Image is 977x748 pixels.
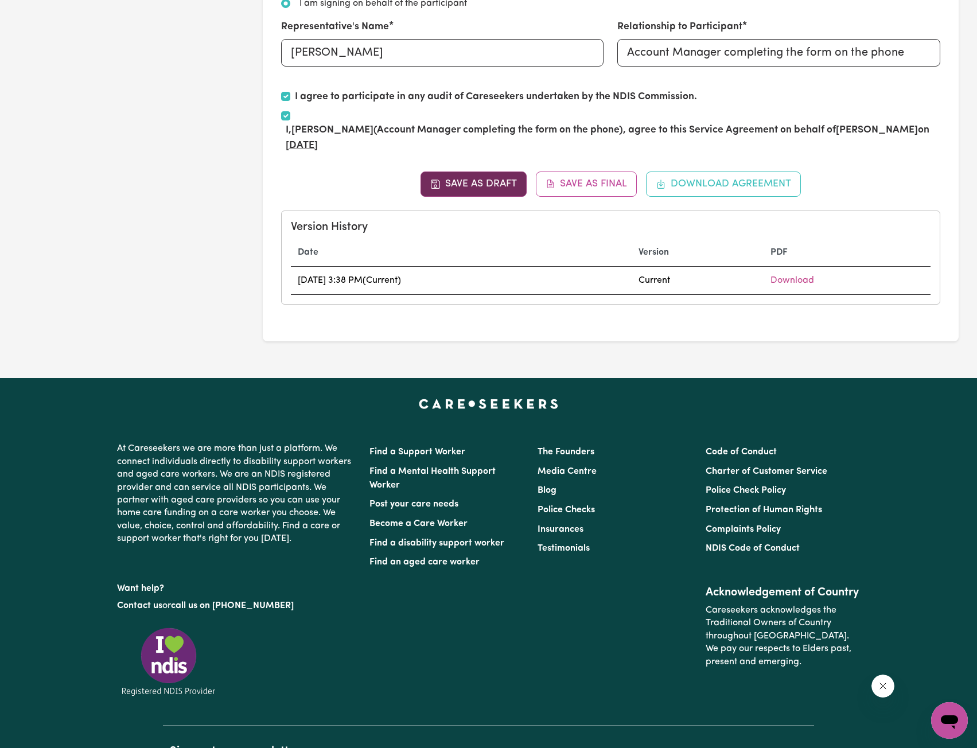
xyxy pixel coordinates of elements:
a: Careseekers home page [419,399,558,408]
p: Careseekers acknowledges the Traditional Owners of Country throughout [GEOGRAPHIC_DATA]. We pay o... [706,599,860,673]
a: The Founders [538,447,594,457]
a: Police Checks [538,505,595,515]
h2: Acknowledgement of Country [706,586,860,599]
a: NDIS Code of Conduct [706,544,800,553]
a: Complaints Policy [706,525,781,534]
a: Find a Support Worker [369,447,465,457]
a: Charter of Customer Service [706,467,827,476]
td: [DATE] 3:38 PM (Current) [291,267,632,295]
label: Relationship to Participant [617,20,742,34]
a: Find an aged care worker [369,558,480,567]
th: PDF [764,239,931,267]
td: Current [632,267,764,295]
a: Code of Conduct [706,447,777,457]
a: Find a disability support worker [369,539,504,548]
button: Save as Draft [421,172,527,197]
a: Media Centre [538,467,597,476]
th: Version [632,239,764,267]
label: Representative's Name [281,20,389,34]
a: Contact us [117,601,162,610]
a: Become a Care Worker [369,519,468,528]
h5: Version History [291,220,931,234]
p: Want help? [117,578,356,595]
a: Insurances [538,525,583,534]
a: Download [770,276,814,285]
p: At Careseekers we are more than just a platform. We connect individuals directly to disability su... [117,438,356,550]
strong: [PERSON_NAME] [291,125,373,135]
button: Download Agreement [646,172,801,197]
img: Registered NDIS provider [117,626,220,698]
strong: [PERSON_NAME] [836,125,918,135]
iframe: Button to launch messaging window [931,702,968,739]
p: or [117,595,356,617]
label: I, (Account Manager completing the form on the phone) , agree to this Service Agreement on behalf... [286,123,940,153]
a: Protection of Human Rights [706,505,822,515]
a: Post your care needs [369,500,458,509]
u: [DATE] [286,141,318,150]
iframe: Close message [871,675,894,698]
label: I agree to participate in any audit of Careseekers undertaken by the NDIS Commission. [295,89,697,104]
a: call us on [PHONE_NUMBER] [171,601,294,610]
span: Need any help? [7,8,69,17]
a: Testimonials [538,544,590,553]
th: Date [291,239,632,267]
a: Blog [538,486,556,495]
a: Find a Mental Health Support Worker [369,467,496,490]
button: Save as Final [536,172,637,197]
a: Police Check Policy [706,486,786,495]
